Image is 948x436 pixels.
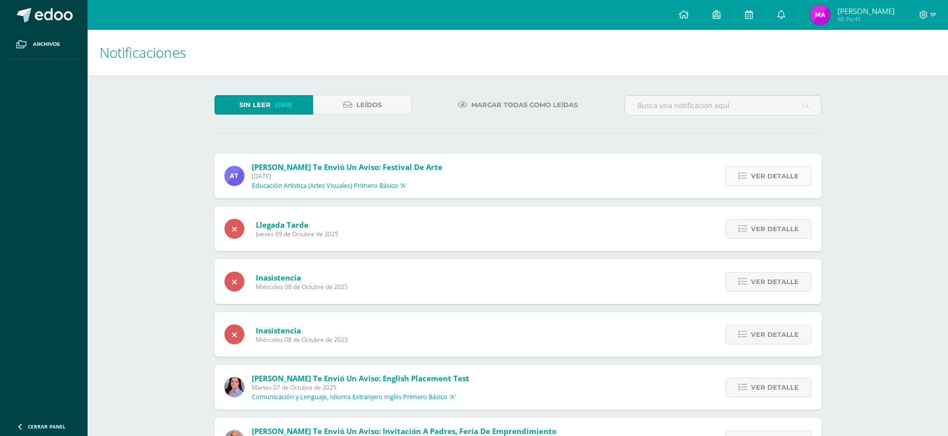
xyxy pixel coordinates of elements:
[100,43,186,62] span: Notificaciones
[751,167,799,185] span: Ver detalle
[224,377,244,397] img: fcfe301c019a4ea5441e6928b14c91ea.png
[751,325,799,344] span: Ver detalle
[252,182,407,190] p: Educación Artística (Artes Visuales) Primero Básico 'A'
[471,96,578,114] span: Marcar todas como leídas
[751,273,799,291] span: Ver detalle
[8,30,80,59] a: Archivos
[214,95,313,115] a: Sin leer(589)
[810,5,830,25] img: 46525eb70ed3ede874af3e8592fa40d0.png
[252,373,469,383] span: [PERSON_NAME] te envió un aviso: English Placement Test
[625,96,821,115] input: Busca una notificación aquí
[33,40,60,48] span: Archivos
[275,96,292,114] span: (589)
[252,162,442,172] span: [PERSON_NAME] te envió un aviso: Festival de Arte
[252,393,456,401] p: Comunicación y Lenguaje, Idioma Extranjero Inglés Primero Básico 'A'
[838,6,895,16] span: [PERSON_NAME]
[252,426,556,436] span: [PERSON_NAME] te envió un aviso: Invitación a Padres, Feria de Emprendimiento
[224,166,244,186] img: e0d417c472ee790ef5578283e3430836.png
[838,15,895,23] span: Mi Perfil
[256,335,348,344] span: Miércoles 08 de Octubre de 2025
[256,325,348,335] span: Inasistencia
[256,220,338,230] span: Llegada tarde
[751,220,799,238] span: Ver detalle
[252,383,469,392] span: Martes 07 de Octubre de 2025
[356,96,382,114] span: Leídos
[256,283,348,291] span: Miércoles 08 de Octubre de 2025
[445,95,590,115] a: Marcar todas como leídas
[252,172,442,180] span: [DATE]
[256,230,338,238] span: Jueves 09 de Octubre de 2025
[313,95,412,115] a: Leídos
[239,96,271,114] span: Sin leer
[256,273,348,283] span: Inasistencia
[28,423,66,430] span: Cerrar panel
[751,378,799,397] span: Ver detalle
